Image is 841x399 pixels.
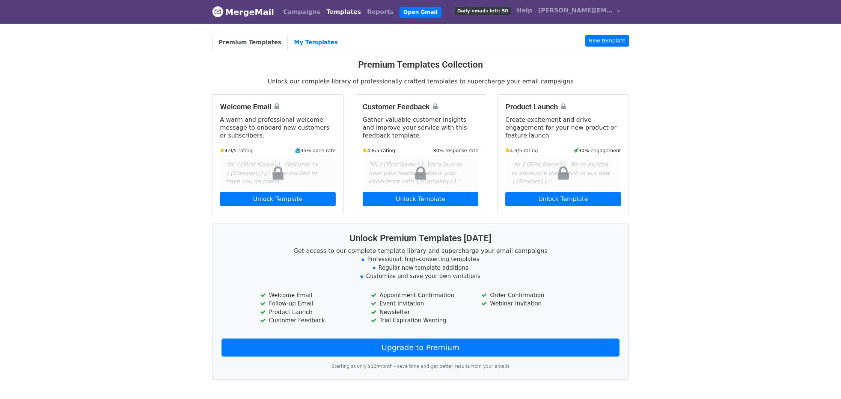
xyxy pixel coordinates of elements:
[364,5,397,20] a: Reports
[222,255,619,264] li: Professional, high-converting templates
[222,264,619,272] li: Regular new template additions
[222,247,619,255] p: Get access to our complete template library and supercharge your email campaigns
[481,291,580,300] li: Order Confirmation
[222,339,619,357] a: Upgrade to Premium
[220,116,336,139] p: A warm and professional welcome message to onboard new customers or subscribers.
[220,102,336,111] h4: Welcome Email
[212,6,223,17] img: MergeMail logo
[220,147,253,154] small: 4.9/5 rating
[505,102,621,111] h4: Product Launch
[371,308,470,317] li: Newsletter
[212,77,629,85] p: Unlock our complete library of professionally crafted templates to supercharge your email campaigns
[505,116,621,139] p: Create excitement and drive engagement for your new product or feature launch.
[260,316,359,325] li: Customer Feedback
[481,299,580,308] li: Webinar Invitation
[220,192,336,206] a: Unlock Template
[220,154,336,192] div: "Hi {{First Name}}, Welcome to {{Company}}! We're excited to have you on board."
[574,147,621,154] small: 90% engagement
[363,102,478,111] h4: Customer Feedback
[452,3,514,18] a: Daily emails left: 50
[514,3,535,18] a: Help
[363,147,395,154] small: 4.8/5 rating
[222,363,619,370] p: Starting at only $12/month - save time and get better results from your emails
[212,35,288,50] a: Premium Templates
[505,147,538,154] small: 4.9/5 rating
[212,59,629,70] h3: Premium Templates Collection
[399,7,441,18] a: Open Gmail
[433,147,478,154] small: 80% response rate
[222,233,619,244] h3: Unlock Premium Templates [DATE]
[222,272,619,281] li: Customize and save your own variations
[260,308,359,317] li: Product Launch
[535,3,623,21] a: [PERSON_NAME][EMAIL_ADDRESS][PERSON_NAME][DOMAIN_NAME]
[538,6,613,15] span: [PERSON_NAME][EMAIL_ADDRESS][PERSON_NAME][DOMAIN_NAME]
[505,154,621,192] div: "Hi {{First Name}}, We're excited to announce the launch of our new {{Product}}!"
[288,35,344,50] a: My Templates
[455,7,511,15] span: Daily emails left: 50
[280,5,323,20] a: Campaigns
[585,35,629,47] a: New template
[371,291,470,300] li: Appointment Confirmation
[371,299,470,308] li: Event Invitation
[363,154,478,192] div: "Hi {{First Name}}, We'd love to hear your feedback about your experience with {{Company}}."
[505,192,621,206] a: Unlock Template
[363,116,478,139] p: Gather valuable customer insights and improve your service with this feedback template.
[212,4,274,20] a: MergeMail
[371,316,470,325] li: Trial Expiration Warning
[260,291,359,300] li: Welcome Email
[363,192,478,206] a: Unlock Template
[323,5,364,20] a: Templates
[260,299,359,308] li: Follow-up Email
[295,147,336,154] small: 95% open rate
